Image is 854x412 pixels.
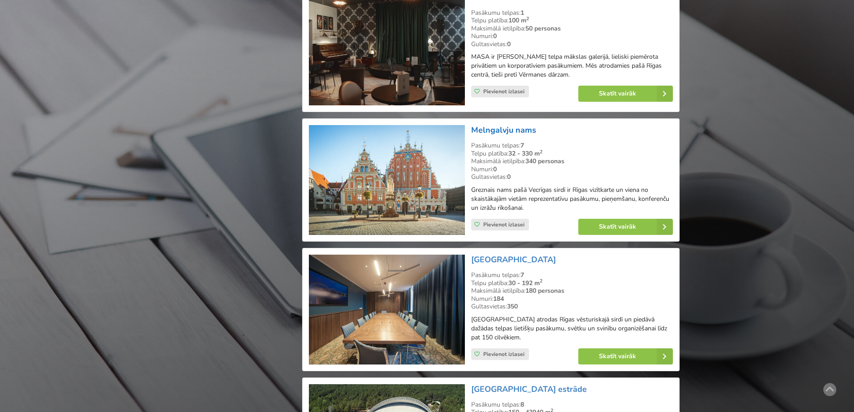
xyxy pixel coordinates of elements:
[471,25,673,33] div: Maksimālā ietilpība:
[578,348,673,364] a: Skatīt vairāk
[471,52,673,79] p: MASA ir [PERSON_NAME] telpa mākslas galerijā, lieliski piemērota privātiem un korporatīviem pasāk...
[471,32,673,40] div: Numuri:
[471,125,536,135] a: Melngalvju nams
[508,16,529,25] strong: 100 m
[493,295,504,303] strong: 184
[471,303,673,311] div: Gultasvietas:
[520,141,524,150] strong: 7
[471,165,673,173] div: Numuri:
[508,149,542,158] strong: 32 - 330 m
[540,278,542,284] sup: 2
[578,219,673,235] a: Skatīt vairāk
[471,17,673,25] div: Telpu platība:
[471,271,673,279] div: Pasākumu telpas:
[471,401,673,409] div: Pasākumu telpas:
[471,173,673,181] div: Gultasvietas:
[493,165,497,173] strong: 0
[483,221,525,228] span: Pievienot izlasei
[471,279,673,287] div: Telpu platība:
[507,40,511,48] strong: 0
[471,186,673,213] p: Greznais nams pašā Vecrīgas sirdī ir Rīgas vizītkarte un viena no skaistākajām vietām reprezentat...
[520,9,524,17] strong: 1
[471,287,673,295] div: Maksimālā ietilpība:
[526,15,529,22] sup: 2
[471,9,673,17] div: Pasākumu telpas:
[483,351,525,358] span: Pievienot izlasei
[471,295,673,303] div: Numuri:
[471,142,673,150] div: Pasākumu telpas:
[520,400,524,409] strong: 8
[507,302,518,311] strong: 350
[471,315,673,342] p: [GEOGRAPHIC_DATA] atrodas Rīgas vēsturiskajā sirdī un piedāvā dažādas telpas lietišķu pasākumu, s...
[520,271,524,279] strong: 7
[578,86,673,102] a: Skatīt vairāk
[471,40,673,48] div: Gultasvietas:
[471,157,673,165] div: Maksimālā ietilpība:
[309,255,464,364] img: Viesnīca | Rīga | Mercure Riga Centre
[309,125,464,235] img: Konferenču centrs | Rīga | Melngalvju nams
[508,279,542,287] strong: 30 - 192 m
[471,254,556,265] a: [GEOGRAPHIC_DATA]
[525,286,564,295] strong: 180 personas
[471,384,587,395] a: [GEOGRAPHIC_DATA] estrāde
[483,88,525,95] span: Pievienot izlasei
[525,24,561,33] strong: 50 personas
[540,148,542,155] sup: 2
[493,32,497,40] strong: 0
[471,150,673,158] div: Telpu platība:
[525,157,564,165] strong: 340 personas
[507,173,511,181] strong: 0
